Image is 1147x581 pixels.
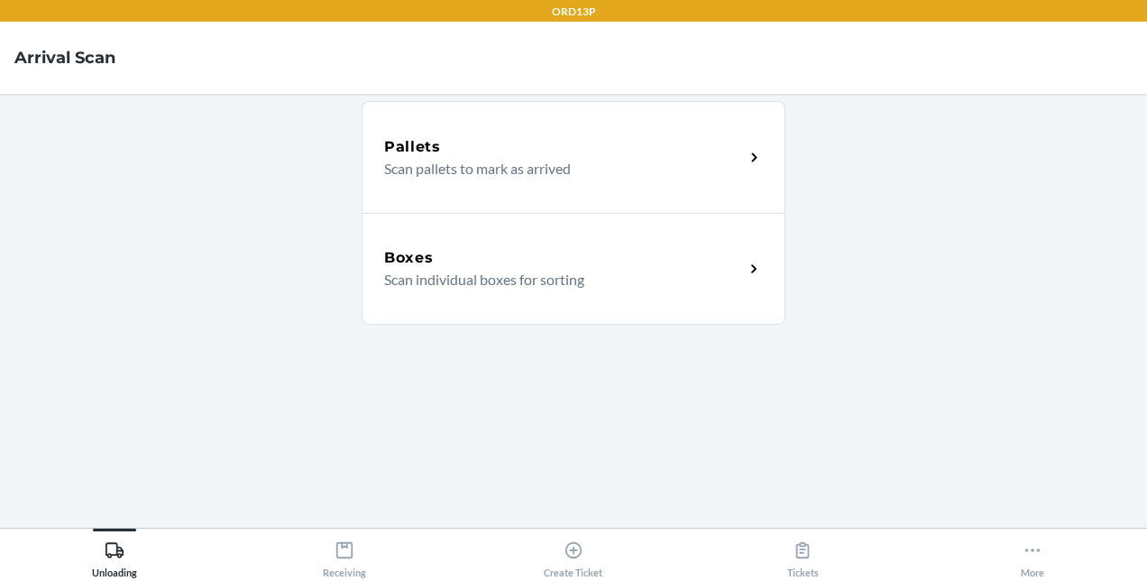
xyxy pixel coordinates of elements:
[384,136,441,158] h5: Pallets
[552,4,596,20] p: ORD13P
[362,213,785,325] a: BoxesScan individual boxes for sorting
[14,46,115,69] h4: Arrival Scan
[688,529,917,578] button: Tickets
[384,158,729,180] p: Scan pallets to mark as arrived
[918,529,1147,578] button: More
[544,533,602,578] div: Create Ticket
[787,533,819,578] div: Tickets
[229,529,458,578] button: Receiving
[384,247,434,269] h5: Boxes
[323,533,366,578] div: Receiving
[1021,533,1044,578] div: More
[362,101,785,213] a: PalletsScan pallets to mark as arrived
[459,529,688,578] button: Create Ticket
[92,533,137,578] div: Unloading
[384,269,729,290] p: Scan individual boxes for sorting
